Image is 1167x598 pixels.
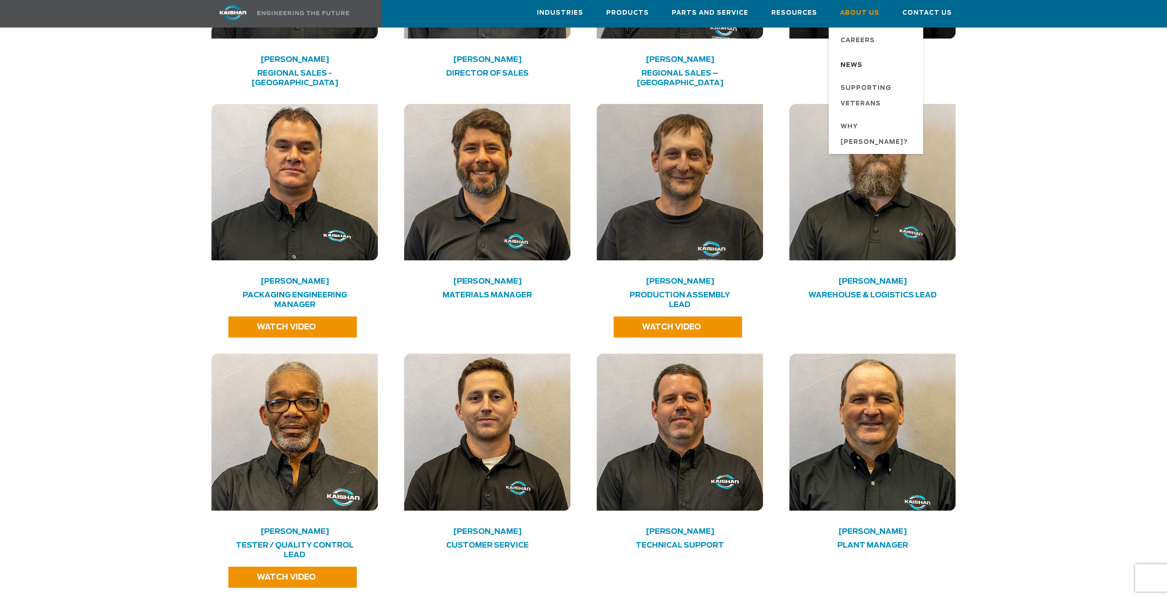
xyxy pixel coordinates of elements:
[228,529,361,534] h4: [PERSON_NAME]
[614,529,747,534] h4: [PERSON_NAME]
[902,8,952,18] span: Contact Us
[771,8,817,18] span: Resources
[841,81,914,112] span: Supporting Veterans
[228,291,361,310] h4: Packaging Engineering Manager
[597,354,763,510] img: kaishan employee
[228,57,361,62] h4: [PERSON_NAME]
[831,77,923,115] a: Supporting Veterans
[257,324,316,331] span: WATCH VIDEO
[840,8,879,18] span: About Us
[228,279,361,284] h4: [PERSON_NAME]
[228,541,361,560] h4: Tester / Quality Control Lead
[199,5,267,21] img: kaishan logo
[806,69,939,88] h4: Regional Sales – [GEOGRAPHIC_DATA]
[806,291,939,300] h4: Warehouse & Logistics Lead
[614,57,747,62] h4: [PERSON_NAME]
[606,8,649,18] span: Products
[806,541,939,550] h4: Plant Manager
[421,57,554,62] h4: [PERSON_NAME]
[902,0,952,25] a: Contact Us
[404,104,570,261] img: kaishan employee
[614,279,747,284] h4: [PERSON_NAME]
[257,11,349,15] img: Engineering the future
[806,529,939,534] h4: [PERSON_NAME]
[789,354,956,510] img: kaishan employee
[614,291,747,310] h4: Production Assembly Lead
[606,0,649,25] a: Products
[642,324,701,331] span: WATCH VIDEO
[421,279,554,284] h4: [PERSON_NAME]
[841,58,863,73] span: News
[257,574,316,581] span: WATCH VIDEO
[211,104,378,261] img: kaishan employee
[789,104,956,261] img: kaishan employee
[537,8,583,18] span: Industries
[211,354,378,510] img: kaishan employee
[421,529,554,534] h4: [PERSON_NAME]
[840,0,879,25] a: About Us
[421,291,554,300] h4: Materials Manager
[421,69,554,78] h4: DIRECTOR OF SALES
[672,0,748,25] a: Parts and Service
[806,57,939,62] h4: [PERSON_NAME]
[841,119,914,150] span: Why [PERSON_NAME]?
[421,541,554,550] h4: Customer Service
[614,541,747,550] h4: Technical Support
[831,27,923,52] a: Careers
[404,354,570,510] img: kaishan employee
[806,279,939,284] h4: [PERSON_NAME]
[841,33,875,49] span: Careers
[228,317,357,338] a: WATCH VIDEO
[597,104,763,261] img: kaishan employee
[771,0,817,25] a: Resources
[228,567,357,588] a: WATCH VIDEO
[537,0,583,25] a: Industries
[672,8,748,18] span: Parts and Service
[614,69,747,88] h4: Regional Sales – [GEOGRAPHIC_DATA]
[228,69,361,88] h4: Regional Sales - [GEOGRAPHIC_DATA]
[614,317,742,338] a: WATCH VIDEO
[831,115,923,154] a: Why [PERSON_NAME]?
[831,52,923,77] a: News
